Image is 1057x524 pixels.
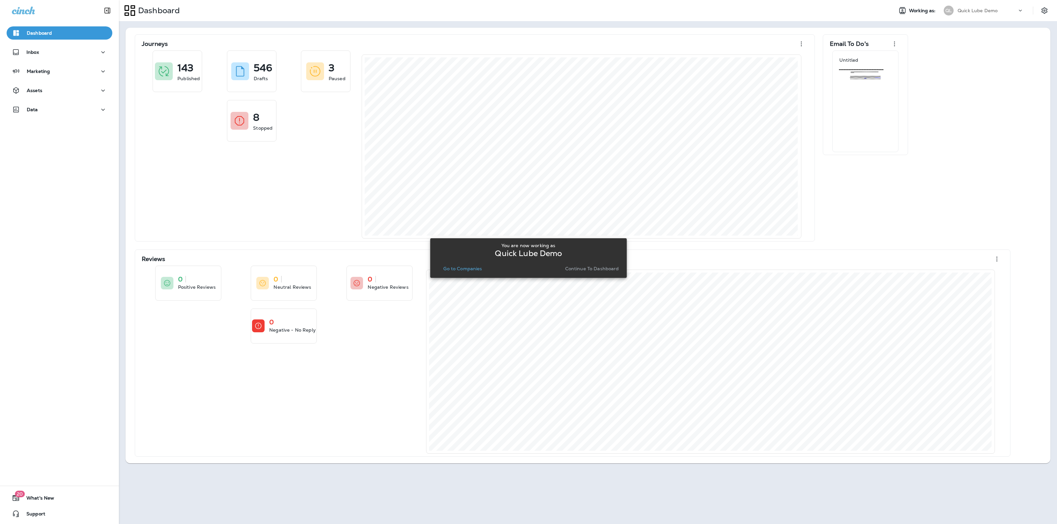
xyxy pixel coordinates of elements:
span: What's New [20,495,54,503]
p: Paused [329,75,346,82]
p: Data [27,107,38,112]
p: Dashboard [135,6,180,16]
button: Marketing [7,65,112,78]
span: 20 [15,491,25,497]
p: Neutral Reviews [273,284,311,290]
p: Reviews [142,256,165,262]
p: Published [177,75,200,82]
p: You are now working as [501,243,555,248]
p: 0 [178,276,183,282]
p: 3 [329,65,335,71]
p: Stopped [253,125,273,131]
p: Negative - No Reply [269,327,316,333]
p: Positive Reviews [178,284,216,290]
p: Continue to Dashboard [565,266,619,271]
p: Journeys [142,41,168,47]
p: 8 [253,114,259,121]
p: Untitled [839,57,858,63]
button: Data [7,103,112,116]
p: Email To Do's [830,41,869,47]
p: Marketing [27,69,50,74]
p: Negative Reviews [368,284,408,290]
button: Settings [1039,5,1050,16]
button: Dashboard [7,26,112,40]
p: Quick Lube Demo [495,251,562,256]
p: 0 [273,276,278,282]
button: Go to Companies [441,264,485,273]
button: Collapse Sidebar [98,4,117,17]
button: Support [7,507,112,520]
p: Go to Companies [443,266,482,271]
span: Working as: [909,8,937,14]
button: Inbox [7,46,112,59]
p: Quick Lube Demo [958,8,998,13]
p: 143 [177,65,194,71]
p: Dashboard [27,30,52,36]
button: 20What's New [7,491,112,505]
p: Assets [27,88,42,93]
button: Assets [7,84,112,97]
p: 0 [368,276,372,282]
div: QL [944,6,954,16]
p: 0 [269,319,274,325]
p: Drafts [254,75,268,82]
span: Support [20,511,45,519]
button: Continue to Dashboard [563,264,622,273]
p: 546 [254,65,272,71]
p: Inbox [26,49,39,55]
img: 440ed6f1-c513-463d-a0c9-c21ded9f7129.jpg [839,69,892,80]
